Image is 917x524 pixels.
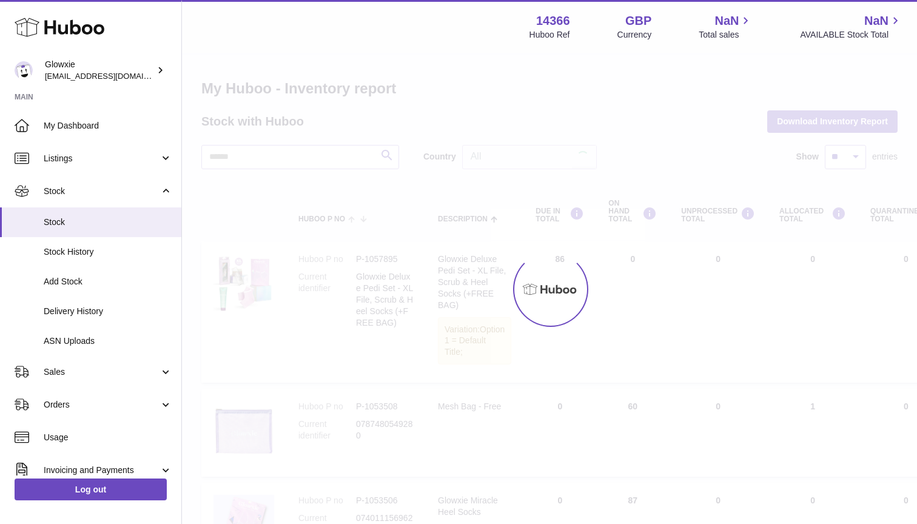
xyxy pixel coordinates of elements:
[44,246,172,258] span: Stock History
[864,13,888,29] span: NaN
[714,13,739,29] span: NaN
[44,120,172,132] span: My Dashboard
[617,29,652,41] div: Currency
[44,335,172,347] span: ASN Uploads
[44,399,160,411] span: Orders
[625,13,651,29] strong: GBP
[44,217,172,228] span: Stock
[536,13,570,29] strong: 14366
[15,479,167,500] a: Log out
[529,29,570,41] div: Huboo Ref
[44,432,172,443] span: Usage
[44,306,172,317] span: Delivery History
[45,59,154,82] div: Glowxie
[699,13,753,41] a: NaN Total sales
[44,276,172,287] span: Add Stock
[45,71,178,81] span: [EMAIL_ADDRESS][DOMAIN_NAME]
[44,465,160,476] span: Invoicing and Payments
[800,13,902,41] a: NaN AVAILABLE Stock Total
[800,29,902,41] span: AVAILABLE Stock Total
[15,61,33,79] img: suraj@glowxie.com
[44,366,160,378] span: Sales
[44,186,160,197] span: Stock
[44,153,160,164] span: Listings
[699,29,753,41] span: Total sales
